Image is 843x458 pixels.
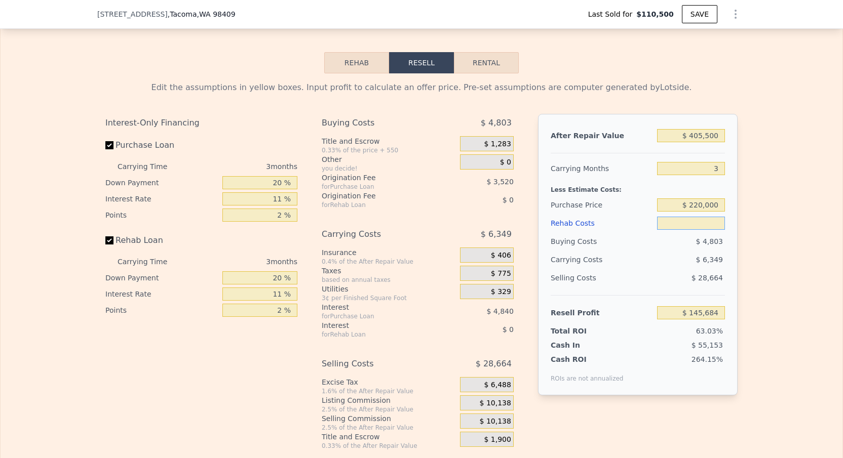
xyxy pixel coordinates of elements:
div: for Rehab Loan [322,330,435,339]
div: 3¢ per Finished Square Foot [322,294,456,302]
div: Excise Tax [322,377,456,387]
span: $ 10,138 [480,417,511,426]
button: Show Options [725,4,746,24]
button: Resell [389,52,454,73]
span: $ 28,664 [692,274,723,282]
div: Selling Costs [551,269,653,287]
span: $ 1,900 [484,435,511,444]
div: for Purchase Loan [322,312,435,320]
div: Edit the assumptions in yellow boxes. Input profit to calculate an offer price. Pre-set assumptio... [105,81,738,94]
div: Purchase Price [551,196,653,214]
div: Resell Profit [551,304,653,322]
span: , WA 98409 [197,10,236,18]
div: Carrying Time [118,158,183,175]
span: $ 10,138 [480,399,511,408]
span: 264.15% [692,355,723,363]
div: Less Estimate Costs: [551,178,725,196]
div: Points [105,207,218,223]
div: Taxes [322,266,456,276]
div: Interest Rate [105,286,218,302]
div: Listing Commission [322,395,456,405]
div: 1.6% of the After Repair Value [322,387,456,395]
span: $ 3,520 [486,178,513,186]
span: $ 0 [503,196,514,204]
span: $ 0 [503,325,514,334]
div: Carrying Months [551,159,653,178]
div: Interest [322,302,435,312]
div: 3 months [187,158,297,175]
div: Cash In [551,340,614,350]
span: $ 329 [491,287,511,297]
div: Buying Costs [322,114,435,132]
span: Last Sold for [588,9,637,19]
div: Title and Escrow [322,136,456,146]
div: Utilities [322,284,456,294]
div: you decide! [322,164,456,173]
div: for Rehab Loan [322,201,435,209]
div: Carrying Costs [322,225,435,243]
div: Points [105,302,218,318]
input: Rehab Loan [105,236,113,244]
div: 0.33% of the price + 550 [322,146,456,154]
div: based on annual taxes [322,276,456,284]
div: Insurance [322,247,456,258]
div: Origination Fee [322,173,435,183]
div: Cash ROI [551,354,624,364]
div: Selling Commission [322,413,456,424]
button: SAVE [682,5,717,23]
div: Origination Fee [322,191,435,201]
label: Purchase Loan [105,136,218,154]
button: Rental [454,52,519,73]
div: Carrying Time [118,254,183,270]
div: After Repair Value [551,127,653,145]
div: Down Payment [105,175,218,191]
div: Buying Costs [551,232,653,251]
span: $ 6,349 [481,225,512,243]
div: Other [322,154,456,164]
div: 2.5% of the After Repair Value [322,405,456,413]
span: $ 4,840 [486,307,513,315]
div: Interest-Only Financing [105,114,297,132]
span: [STREET_ADDRESS] [97,9,168,19]
label: Rehab Loan [105,231,218,249]
span: $ 6,349 [696,256,723,264]
div: Down Payment [105,270,218,286]
span: $ 4,803 [696,237,723,245]
div: 2.5% of the After Repair Value [322,424,456,432]
span: $110,500 [636,9,674,19]
div: 3 months [187,254,297,270]
div: Selling Costs [322,355,435,373]
input: Purchase Loan [105,141,113,149]
span: $ 6,488 [484,381,511,390]
span: , Tacoma [168,9,236,19]
div: Title and Escrow [322,432,456,442]
span: $ 1,283 [484,140,511,149]
button: Rehab [324,52,389,73]
div: 0.4% of the After Repair Value [322,258,456,266]
div: Interest Rate [105,191,218,207]
div: Interest [322,320,435,330]
span: 63.03% [696,327,723,335]
div: 0.33% of the After Repair Value [322,442,456,450]
div: for Purchase Loan [322,183,435,191]
div: Rehab Costs [551,214,653,232]
span: $ 0 [500,158,511,167]
div: ROIs are not annualized [551,364,624,383]
span: $ 406 [491,251,511,260]
div: Carrying Costs [551,251,614,269]
span: $ 28,664 [476,355,512,373]
span: $ 55,153 [692,341,723,349]
span: $ 4,803 [481,114,512,132]
span: $ 775 [491,269,511,278]
div: Total ROI [551,326,614,336]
